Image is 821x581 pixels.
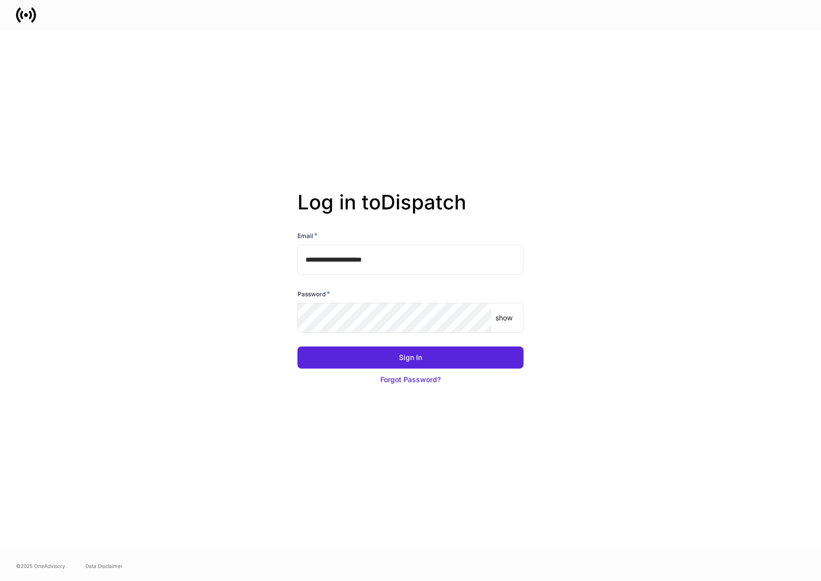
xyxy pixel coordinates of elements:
[380,375,441,385] div: Forgot Password?
[297,369,524,391] button: Forgot Password?
[495,313,512,323] p: show
[16,562,65,570] span: © 2025 OneAdvisory
[85,562,123,570] a: Data Disclaimer
[399,353,422,363] div: Sign In
[297,346,524,369] button: Sign In
[297,230,318,241] h6: Email
[297,289,330,299] h6: Password
[297,190,524,230] h2: Log in to Dispatch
